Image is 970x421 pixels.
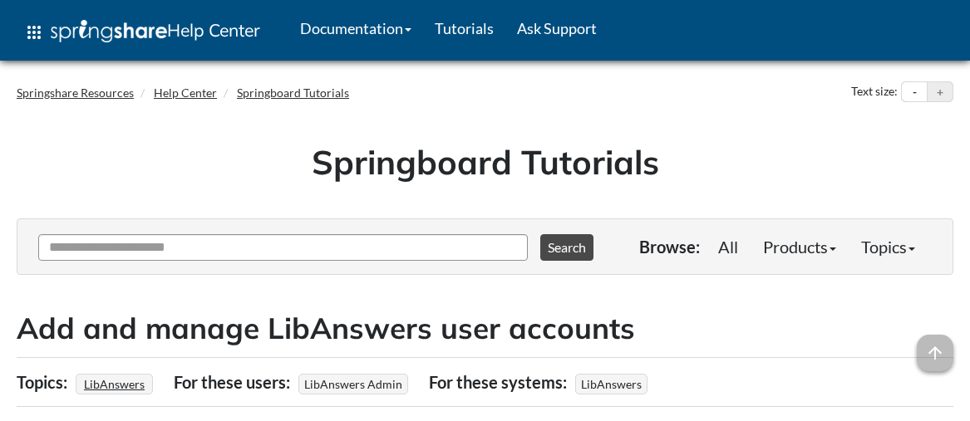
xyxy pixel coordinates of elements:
p: Browse: [639,235,700,258]
a: LibAnswers [81,372,147,396]
div: Topics: [17,366,71,398]
img: Springshare [51,20,167,42]
button: Increase text size [928,82,953,102]
span: LibAnswers Admin [298,374,408,394]
button: Decrease text size [902,82,927,102]
a: Springboard Tutorials [237,86,349,100]
span: LibAnswers [575,374,647,394]
a: apps Help Center [12,7,272,57]
div: For these systems: [429,366,571,398]
a: Ask Support [505,7,608,49]
span: arrow_upward [917,335,953,371]
div: For these users: [174,366,294,398]
h2: Add and manage LibAnswers user accounts [17,308,953,349]
span: apps [24,22,44,42]
div: Text size: [848,81,901,103]
h1: Springboard Tutorials [29,139,941,185]
a: arrow_upward [917,336,953,356]
a: Documentation [288,7,423,49]
button: Search [540,234,593,261]
a: All [706,230,751,263]
a: Topics [849,230,928,263]
a: Help Center [154,86,217,100]
a: Products [751,230,849,263]
span: Help Center [167,19,260,41]
a: Tutorials [423,7,505,49]
a: Springshare Resources [17,86,134,100]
